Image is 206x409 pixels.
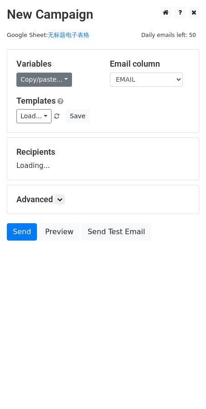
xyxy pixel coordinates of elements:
[48,31,89,38] a: 无标题电子表格
[16,73,72,87] a: Copy/paste...
[138,30,199,40] span: Daily emails left: 50
[39,223,79,241] a: Preview
[16,109,51,123] a: Load...
[66,109,89,123] button: Save
[138,31,199,38] a: Daily emails left: 50
[82,223,151,241] a: Send Test Email
[16,147,190,171] div: Loading...
[7,7,199,22] h2: New Campaign
[7,31,89,38] small: Google Sheet:
[7,223,37,241] a: Send
[16,194,190,204] h5: Advanced
[16,147,190,157] h5: Recipients
[110,59,190,69] h5: Email column
[16,96,56,105] a: Templates
[16,59,96,69] h5: Variables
